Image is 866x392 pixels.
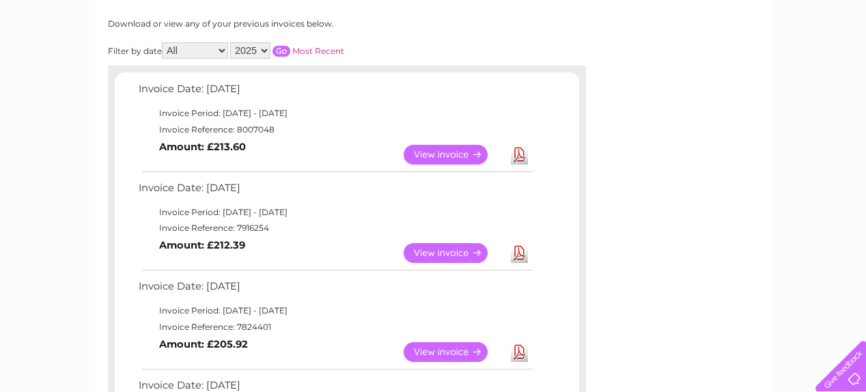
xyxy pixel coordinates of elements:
[511,342,528,362] a: Download
[159,239,245,251] b: Amount: £212.39
[821,58,853,68] a: Log out
[404,342,504,362] a: View
[108,19,466,29] div: Download or view any of your previous invoices below.
[660,58,690,68] a: Energy
[135,80,535,105] td: Invoice Date: [DATE]
[511,243,528,263] a: Download
[511,145,528,165] a: Download
[609,7,703,24] a: 0333 014 3131
[404,243,504,263] a: View
[698,58,739,68] a: Telecoms
[135,319,535,335] td: Invoice Reference: 7824401
[404,145,504,165] a: View
[135,105,535,122] td: Invoice Period: [DATE] - [DATE]
[135,179,535,204] td: Invoice Date: [DATE]
[135,122,535,138] td: Invoice Reference: 8007048
[747,58,767,68] a: Blog
[292,46,344,56] a: Most Recent
[626,58,652,68] a: Water
[135,303,535,319] td: Invoice Period: [DATE] - [DATE]
[775,58,809,68] a: Contact
[135,204,535,221] td: Invoice Period: [DATE] - [DATE]
[135,277,535,303] td: Invoice Date: [DATE]
[30,36,100,77] img: logo.png
[108,42,466,59] div: Filter by date
[159,141,246,153] b: Amount: £213.60
[159,338,248,350] b: Amount: £205.92
[135,220,535,236] td: Invoice Reference: 7916254
[111,8,757,66] div: Clear Business is a trading name of Verastar Limited (registered in [GEOGRAPHIC_DATA] No. 3667643...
